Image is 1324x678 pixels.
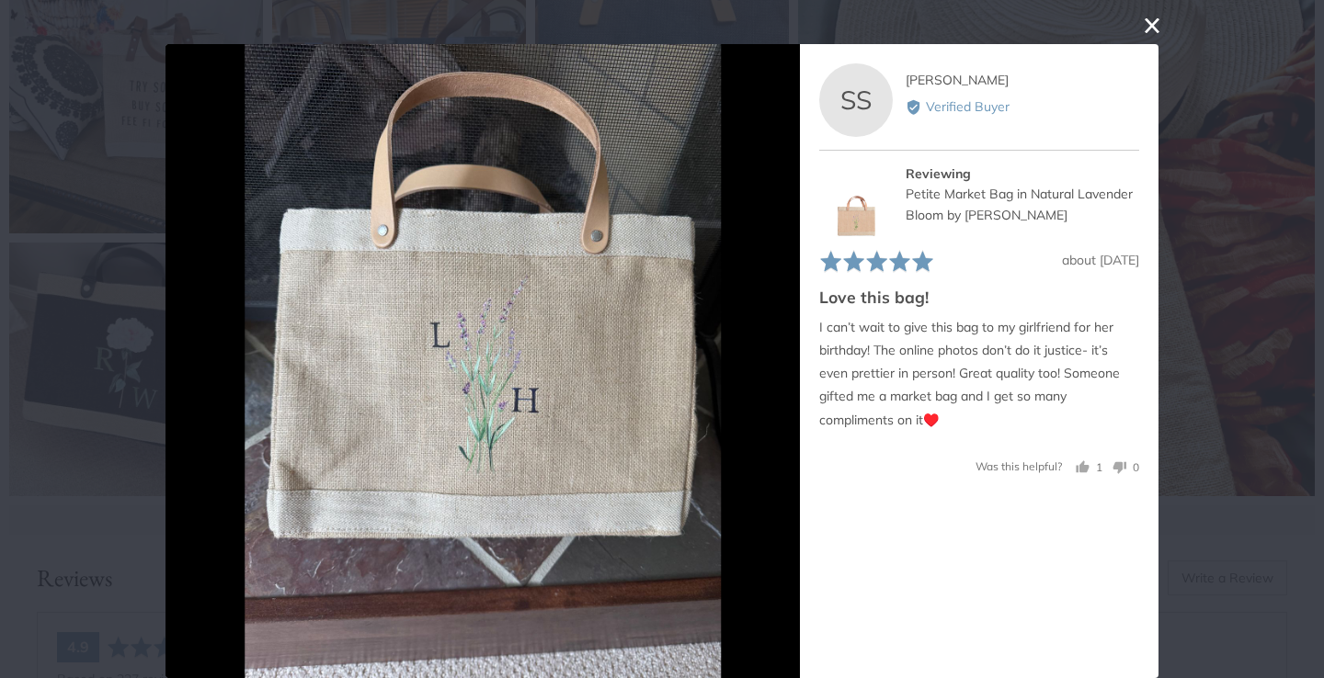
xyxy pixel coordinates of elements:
img: Petite Market Bag in Natural Lavender Bloom by Amy Logsdon [819,164,893,237]
span: Was this helpful? [976,459,1062,473]
div: SS [819,63,893,137]
div: Reviewing [906,164,1139,184]
h2: Love this bag! [819,285,1139,308]
div: Petite Market Bag in Natural Lavender Bloom by [PERSON_NAME] [906,184,1139,225]
p: I can’t wait to give this bag to my girlfriend for her birthday! The online photos don’t do it ju... [819,316,1139,432]
img: Customer image [245,44,721,678]
div: Verified Buyer [906,96,1139,117]
button: No [1105,458,1139,476]
button: close this modal window [1141,15,1163,37]
span: about [DATE] [1062,251,1139,267]
button: Yes [1076,458,1102,476]
span: [PERSON_NAME] [906,72,1009,88]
